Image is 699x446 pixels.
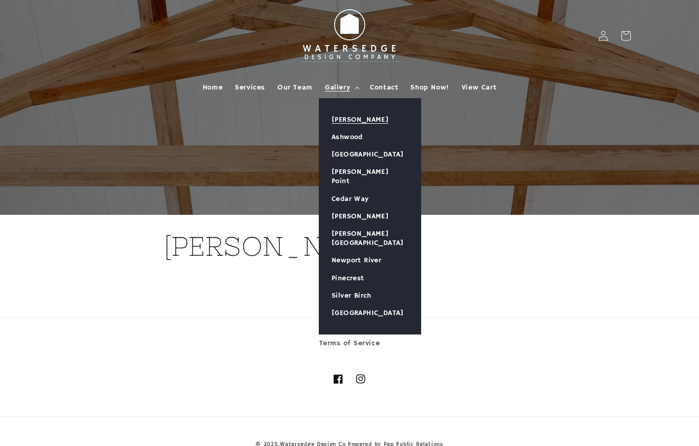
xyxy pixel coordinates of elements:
[370,83,398,92] span: Contact
[319,287,421,304] a: Silver Birch
[319,304,421,322] a: [GEOGRAPHIC_DATA]
[319,128,421,146] a: Ashwood
[235,83,265,92] span: Services
[319,146,421,163] a: [GEOGRAPHIC_DATA]
[319,337,380,352] a: Terms of Service
[319,77,364,98] summary: Gallery
[277,83,313,92] span: Our Team
[455,77,503,98] a: View Cart
[319,208,421,225] a: [PERSON_NAME]
[319,163,421,190] a: [PERSON_NAME] Point
[325,83,350,92] span: Gallery
[271,77,319,98] a: Our Team
[364,77,404,98] a: Contact
[319,225,421,252] a: [PERSON_NAME][GEOGRAPHIC_DATA]
[410,83,449,92] span: Shop Now!
[319,270,421,287] a: Pinecrest
[319,252,421,269] a: Newport River
[319,111,421,128] a: [PERSON_NAME]
[164,229,535,264] h1: [PERSON_NAME]
[293,4,406,68] img: Watersedge Design Co
[319,190,421,208] a: Cedar Way
[203,83,223,92] span: Home
[462,83,496,92] span: View Cart
[196,77,229,98] a: Home
[229,77,271,98] a: Services
[404,77,455,98] a: Shop Now!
